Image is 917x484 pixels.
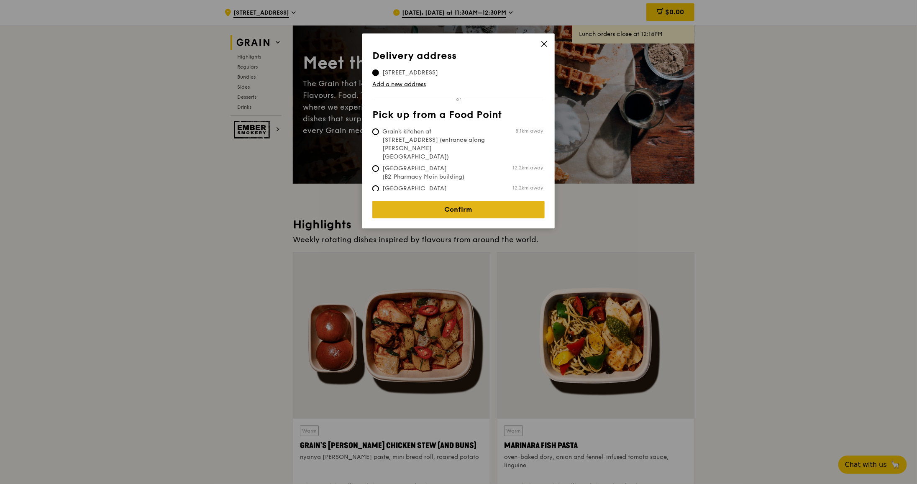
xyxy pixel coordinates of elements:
span: 8.1km away [515,128,543,134]
th: Delivery address [372,50,545,65]
input: [GEOGRAPHIC_DATA] (Level 1 [PERSON_NAME] block drop-off point)12.2km away [372,185,379,192]
span: Grain's kitchen at [STREET_ADDRESS] (entrance along [PERSON_NAME][GEOGRAPHIC_DATA]) [372,128,497,161]
th: Pick up from a Food Point [372,109,545,124]
span: 12.2km away [512,184,543,191]
a: Add a new address [372,80,545,89]
span: 12.2km away [512,164,543,171]
input: [STREET_ADDRESS] [372,69,379,76]
span: [GEOGRAPHIC_DATA] (B2 Pharmacy Main building) [372,164,497,181]
a: Confirm [372,201,545,218]
span: [STREET_ADDRESS] [372,69,448,77]
span: [GEOGRAPHIC_DATA] (Level 1 [PERSON_NAME] block drop-off point) [372,184,497,210]
input: Grain's kitchen at [STREET_ADDRESS] (entrance along [PERSON_NAME][GEOGRAPHIC_DATA])8.1km away [372,128,379,135]
input: [GEOGRAPHIC_DATA] (B2 Pharmacy Main building)12.2km away [372,165,379,172]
